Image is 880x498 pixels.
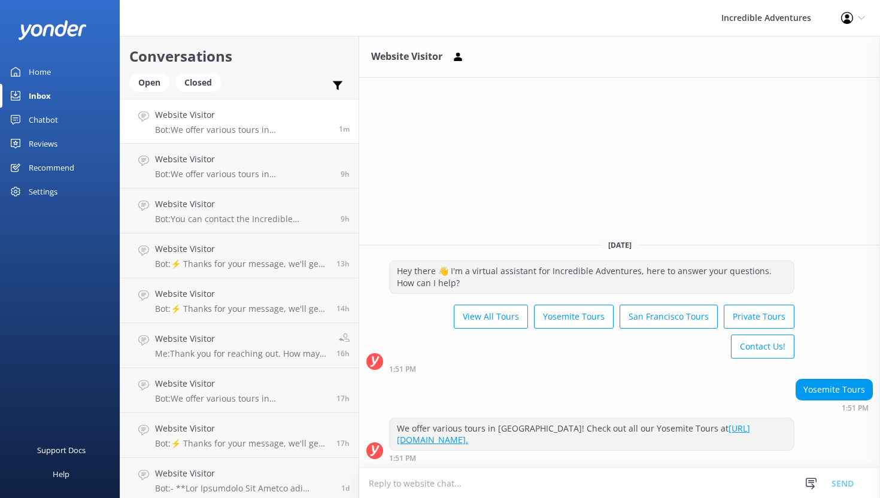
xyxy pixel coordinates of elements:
[129,45,350,68] h2: Conversations
[336,303,350,314] span: Sep 29 2025 08:44pm (UTC -07:00) America/Los_Angeles
[155,348,327,359] p: Me: Thank you for reaching out. How may I help you?
[389,455,416,462] strong: 1:51 PM
[53,462,69,486] div: Help
[29,60,51,84] div: Home
[397,423,750,446] a: [URL][DOMAIN_NAME].
[842,405,869,412] strong: 1:51 PM
[389,365,794,373] div: Sep 30 2025 10:51am (UTC -07:00) America/Los_Angeles
[155,303,327,314] p: Bot: ⚡ Thanks for your message, we'll get back to you as soon as we can. You're also welcome to k...
[796,403,873,412] div: Sep 30 2025 10:51am (UTC -07:00) America/Los_Angeles
[129,75,175,89] a: Open
[454,305,528,329] button: View All Tours
[601,240,639,250] span: [DATE]
[37,438,86,462] div: Support Docs
[341,214,350,224] span: Sep 30 2025 01:13am (UTC -07:00) America/Los_Angeles
[336,438,350,448] span: Sep 29 2025 05:07pm (UTC -07:00) America/Los_Angeles
[155,169,332,180] p: Bot: We offer various tours in [GEOGRAPHIC_DATA]! Check out all our Yosemite Tours at [URL][DOMAI...
[155,287,327,300] h4: Website Visitor
[371,49,442,65] h3: Website Visitor
[155,377,327,390] h4: Website Visitor
[155,467,332,480] h4: Website Visitor
[155,438,327,449] p: Bot: ⚡ Thanks for your message, we'll get back to you as soon as we can. You're also welcome to k...
[155,124,330,135] p: Bot: We offer various tours in [GEOGRAPHIC_DATA]! Check out all our Yosemite Tours at [URL][DOMAI...
[620,305,718,329] button: San Francisco Tours
[120,233,359,278] a: Website VisitorBot:⚡ Thanks for your message, we'll get back to you as soon as we can. You're als...
[155,332,327,345] h4: Website Visitor
[155,259,327,269] p: Bot: ⚡ Thanks for your message, we'll get back to you as soon as we can. You're also welcome to k...
[120,99,359,144] a: Website VisitorBot:We offer various tours in [GEOGRAPHIC_DATA]! Check out all our Yosemite Tours ...
[336,393,350,403] span: Sep 29 2025 05:20pm (UTC -07:00) America/Los_Angeles
[731,335,794,359] button: Contact Us!
[336,348,350,359] span: Sep 29 2025 06:34pm (UTC -07:00) America/Los_Angeles
[724,305,794,329] button: Private Tours
[339,124,350,134] span: Sep 30 2025 10:51am (UTC -07:00) America/Los_Angeles
[390,261,794,293] div: Hey there 👋 I'm a virtual assistant for Incredible Adventures, here to answer your questions. How...
[341,169,350,179] span: Sep 30 2025 01:29am (UTC -07:00) America/Los_Angeles
[390,418,794,450] div: We offer various tours in [GEOGRAPHIC_DATA]! Check out all our Yosemite Tours at
[29,132,57,156] div: Reviews
[29,156,74,180] div: Recommend
[120,189,359,233] a: Website VisitorBot:You can contact the Incredible Adventures team at [PHONE_NUMBER], or by emaili...
[155,198,332,211] h4: Website Visitor
[341,483,350,493] span: Sep 29 2025 09:37am (UTC -07:00) America/Los_Angeles
[120,144,359,189] a: Website VisitorBot:We offer various tours in [GEOGRAPHIC_DATA]! Check out all our Yosemite Tours ...
[389,454,794,462] div: Sep 30 2025 10:51am (UTC -07:00) America/Los_Angeles
[155,214,332,224] p: Bot: You can contact the Incredible Adventures team at [PHONE_NUMBER], or by emailing [EMAIL_ADDR...
[120,323,359,368] a: Website VisitorMe:Thank you for reaching out. How may I help you?16h
[534,305,614,329] button: Yosemite Tours
[155,422,327,435] h4: Website Visitor
[155,153,332,166] h4: Website Visitor
[29,108,58,132] div: Chatbot
[155,483,332,494] p: Bot: - **Lor Ipsumdolo Sit Ametco adi Elitsedd EIUSM Temp**: Inc utla-etdo magnaaliquae adm venia...
[389,366,416,373] strong: 1:51 PM
[155,242,327,256] h4: Website Visitor
[120,278,359,323] a: Website VisitorBot:⚡ Thanks for your message, we'll get back to you as soon as we can. You're als...
[120,413,359,458] a: Website VisitorBot:⚡ Thanks for your message, we'll get back to you as soon as we can. You're als...
[129,74,169,92] div: Open
[155,393,327,404] p: Bot: We offer various tours in [GEOGRAPHIC_DATA]! Check out all our Yosemite Tours at [URL][DOMAI...
[796,379,872,400] div: Yosemite Tours
[175,75,227,89] a: Closed
[18,20,87,40] img: yonder-white-logo.png
[155,108,330,122] h4: Website Visitor
[120,368,359,413] a: Website VisitorBot:We offer various tours in [GEOGRAPHIC_DATA]! Check out all our Yosemite Tours ...
[175,74,221,92] div: Closed
[336,259,350,269] span: Sep 29 2025 09:33pm (UTC -07:00) America/Los_Angeles
[29,84,51,108] div: Inbox
[29,180,57,204] div: Settings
